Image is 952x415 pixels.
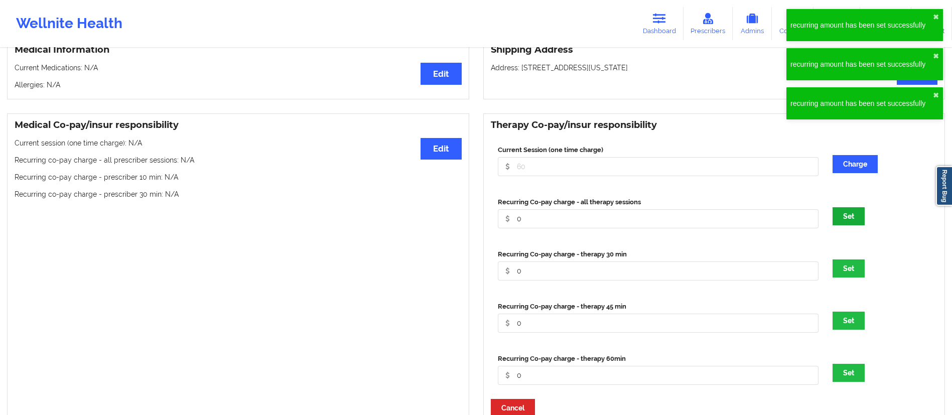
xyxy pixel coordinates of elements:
p: Recurring co-pay charge - prescriber 10 min : N/A [15,172,462,182]
button: close [933,91,939,99]
a: Coaches [772,7,813,40]
button: Edit [421,138,461,160]
p: Address: [STREET_ADDRESS][US_STATE] [491,63,938,73]
input: 60 [498,209,819,228]
div: recurring amount has been set successfully [790,20,933,30]
label: Recurring Co-pay charge - therapy 60min [498,354,819,364]
p: Recurring co-pay charge - prescriber 30 min : N/A [15,189,462,199]
button: Set [833,207,865,225]
button: Edit [421,63,461,84]
label: Current Session (one time charge) [498,145,819,155]
input: 60 [498,157,819,176]
button: Set [833,259,865,278]
a: Report Bug [936,166,952,206]
button: close [933,52,939,60]
label: Recurring Co-pay charge - all therapy sessions [498,197,819,207]
button: Set [833,312,865,330]
h3: Shipping Address [491,44,938,56]
h3: Medical Co-pay/insur responsibility [15,119,462,131]
p: Current session (one time charge): N/A [15,138,462,148]
input: 60 [498,261,819,281]
input: 60 [498,314,819,333]
div: recurring amount has been set successfully [790,98,933,108]
div: recurring amount has been set successfully [790,59,933,69]
input: 60 [498,366,819,385]
p: Allergies: N/A [15,80,462,90]
button: Set [833,364,865,382]
a: Admins [733,7,772,40]
h3: Therapy Co-pay/insur responsibility [491,119,938,131]
button: Charge [833,155,878,173]
label: Recurring Co-pay charge - therapy 45 min [498,302,819,312]
a: Dashboard [635,7,684,40]
p: Recurring co-pay charge - all prescriber sessions : N/A [15,155,462,165]
button: close [933,13,939,21]
p: Current Medications: N/A [15,63,462,73]
h3: Medical Information [15,44,462,56]
label: Recurring Co-pay charge - therapy 30 min [498,249,819,259]
a: Prescribers [684,7,733,40]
